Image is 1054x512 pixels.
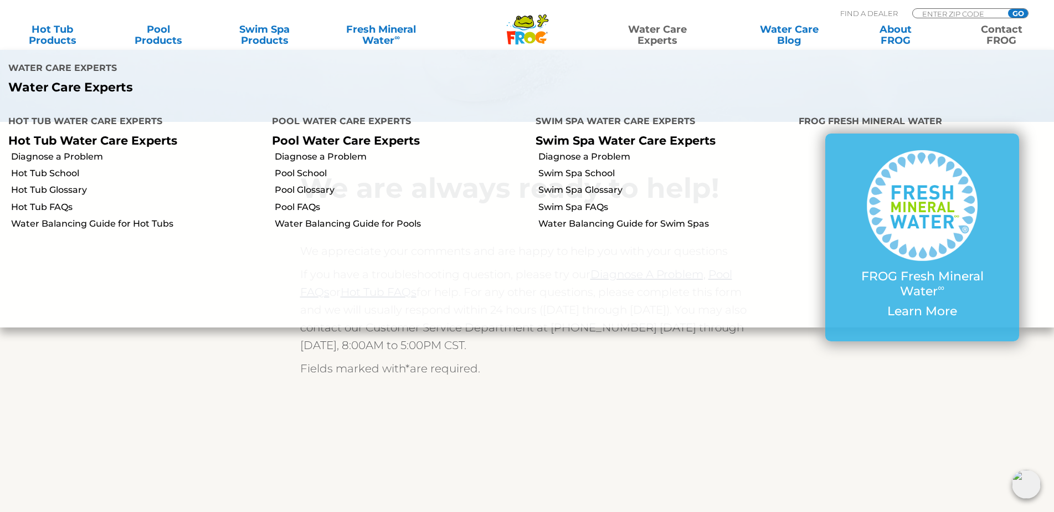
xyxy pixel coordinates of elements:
[538,201,791,213] a: Swim Spa FAQs
[938,282,944,293] sup: ∞
[272,111,519,134] h4: Pool Water Care Experts
[536,134,716,147] a: Swim Spa Water Care Experts
[847,304,997,319] p: Learn More
[847,269,997,299] p: FROG Fresh Mineral Water
[11,201,264,213] a: Hot Tub FAQs
[8,80,519,95] p: Water Care Experts
[960,24,1043,46] a: ContactFROG
[275,184,527,196] a: Pool Glossary
[1008,9,1028,18] input: GO
[8,58,519,80] h4: Water Care Experts
[275,218,527,230] a: Water Balancing Guide for Pools
[8,111,255,134] h4: Hot Tub Water Care Experts
[117,24,200,46] a: PoolProducts
[748,24,831,46] a: Water CareBlog
[538,184,791,196] a: Swim Spa Glossary
[11,24,94,46] a: Hot TubProducts
[8,134,177,147] a: Hot Tub Water Care Experts
[840,8,898,18] p: Find A Dealer
[275,151,527,163] a: Diagnose a Problem
[538,218,791,230] a: Water Balancing Guide for Swim Spas
[590,24,724,46] a: Water CareExperts
[538,167,791,180] a: Swim Spa School
[11,167,264,180] a: Hot Tub School
[272,134,420,147] a: Pool Water Care Experts
[799,111,1046,134] h4: FROG Fresh Mineral Water
[847,150,997,324] a: FROG Fresh Mineral Water∞ Learn More
[854,24,937,46] a: AboutFROG
[11,184,264,196] a: Hot Tub Glossary
[538,151,791,163] a: Diagnose a Problem
[921,9,996,18] input: Zip Code Form
[223,24,306,46] a: Swim SpaProducts
[275,167,527,180] a: Pool School
[11,218,264,230] a: Water Balancing Guide for Hot Tubs
[394,33,400,42] sup: ∞
[1012,470,1041,499] img: openIcon
[330,24,433,46] a: Fresh MineralWater∞
[11,151,264,163] a: Diagnose a Problem
[536,111,783,134] h4: Swim Spa Water Care Experts
[300,360,754,377] p: Fields marked with are required.
[275,201,527,213] a: Pool FAQs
